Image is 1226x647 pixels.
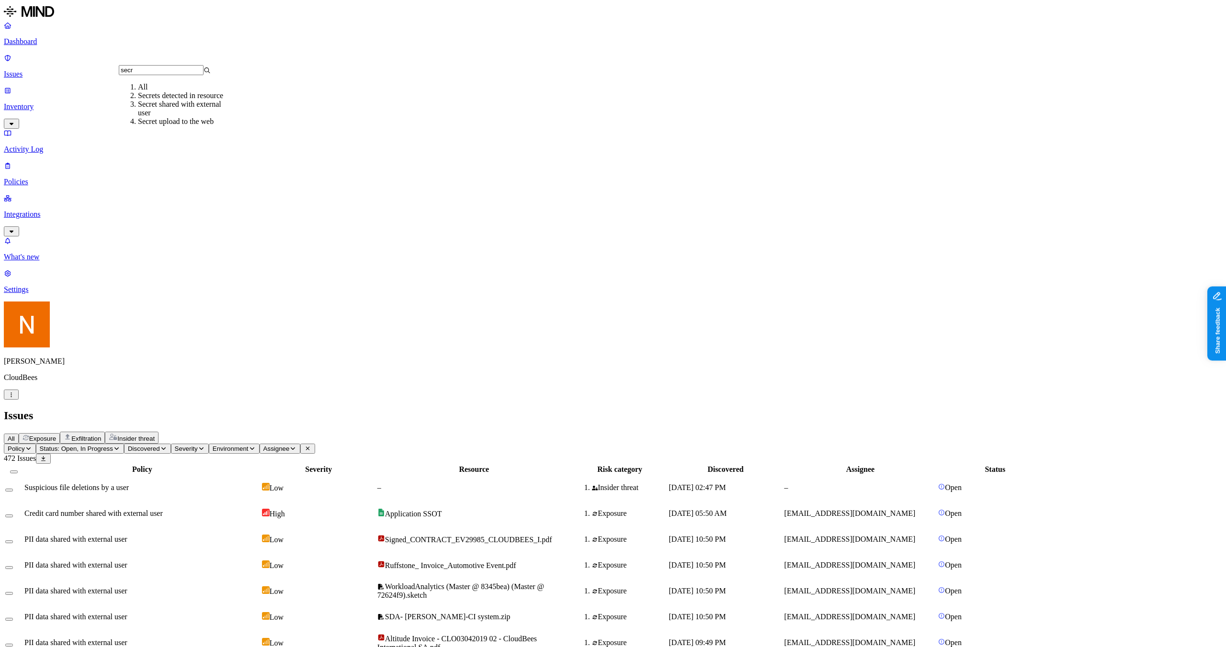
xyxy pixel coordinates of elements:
img: status-open.svg [938,535,945,542]
span: All [8,435,15,442]
span: Signed_CONTRACT_EV29985_CLOUDBEES_I.pdf [385,535,552,544]
span: Ruffstone_ Invoice_Automotive Event.pdf [385,561,516,569]
img: severity-low.svg [262,483,270,491]
img: adobe-pdf.svg [377,560,385,568]
span: Environment [213,445,249,452]
button: Select row [5,566,13,569]
div: Exposure [592,587,667,595]
div: All [138,83,230,91]
span: Low [270,484,284,492]
button: Select row [5,618,13,621]
a: What's new [4,236,1222,261]
p: Dashboard [4,37,1222,46]
div: Secret upload to the web [138,117,230,126]
div: Resource [377,465,571,474]
div: Policy [24,465,260,474]
img: severity-low.svg [262,612,270,620]
span: Open [945,535,962,543]
img: adobe-pdf.svg [377,535,385,542]
span: Exfiltration [71,435,101,442]
span: Insider threat [117,435,155,442]
span: 472 Issues [4,454,36,462]
span: Low [270,613,284,621]
span: [EMAIL_ADDRESS][DOMAIN_NAME] [784,587,916,595]
span: [DATE] 09:49 PM [669,638,726,647]
span: Open [945,483,962,491]
span: – [784,483,788,491]
div: Secret shared with external user [138,100,230,117]
img: severity-low.svg [262,535,270,542]
p: Policies [4,178,1222,186]
span: [EMAIL_ADDRESS][DOMAIN_NAME] [784,638,916,647]
img: severity-low.svg [262,586,270,594]
span: Low [270,535,284,544]
span: Suspicious file deletions by a user [24,483,129,491]
span: WorkloadAnalytics (Master @ 8345bea) (Master @ 72624f9).sketch [377,582,545,599]
div: Status [938,465,1052,474]
span: Low [270,587,284,595]
span: Open [945,638,962,647]
div: Exposure [592,561,667,569]
span: [DATE] 10:50 PM [669,561,726,569]
div: Insider threat [592,483,667,492]
span: [DATE] 10:50 PM [669,613,726,621]
div: Assignee [784,465,937,474]
span: [EMAIL_ADDRESS][DOMAIN_NAME] [784,561,916,569]
span: PII data shared with external user [24,638,127,647]
span: Open [945,561,962,569]
button: Select row [5,644,13,647]
img: severity-high.svg [262,509,270,516]
div: Risk category [573,465,667,474]
span: Discovered [128,445,160,452]
div: Exposure [592,535,667,544]
div: Secrets detected in resource [138,91,230,100]
p: Settings [4,285,1222,294]
div: Exposure [592,509,667,518]
img: severity-low.svg [262,560,270,568]
span: [EMAIL_ADDRESS][DOMAIN_NAME] [784,613,916,621]
span: PII data shared with external user [24,561,127,569]
div: Exposure [592,613,667,621]
img: status-open.svg [938,509,945,516]
span: Policy [8,445,25,452]
span: [DATE] 10:50 PM [669,535,726,543]
button: Select row [5,592,13,595]
span: [DATE] 10:50 PM [669,587,726,595]
a: Dashboard [4,21,1222,46]
p: Integrations [4,210,1222,219]
button: Select all [10,470,18,473]
span: [EMAIL_ADDRESS][DOMAIN_NAME] [784,535,916,543]
div: Exposure [592,638,667,647]
span: PII data shared with external user [24,587,127,595]
p: Issues [4,70,1222,78]
span: SDA- [PERSON_NAME]-CI system.zip [385,613,511,621]
h2: Issues [4,409,1222,422]
img: status-open.svg [938,561,945,568]
span: PII data shared with external user [24,535,127,543]
p: What's new [4,253,1222,261]
span: [EMAIL_ADDRESS][DOMAIN_NAME] [784,509,916,517]
span: – [377,483,381,491]
img: Nitai Mishary [4,301,50,347]
span: PII data shared with external user [24,613,127,621]
span: Low [270,561,284,569]
a: Inventory [4,86,1222,127]
span: [DATE] 02:47 PM [669,483,726,491]
span: Assignee [263,445,290,452]
a: Issues [4,54,1222,78]
p: CloudBees [4,373,1222,382]
span: Exposure [29,435,56,442]
p: Activity Log [4,145,1222,154]
a: MIND [4,4,1222,21]
a: Settings [4,269,1222,294]
span: [DATE] 05:50 AM [669,509,727,517]
input: Search [119,65,204,75]
img: status-open.svg [938,638,945,645]
img: status-open.svg [938,483,945,490]
a: Policies [4,161,1222,186]
span: Open [945,613,962,621]
div: Discovered [669,465,783,474]
div: Severity [262,465,375,474]
button: Select row [5,489,13,491]
span: Application SSOT [385,510,442,518]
